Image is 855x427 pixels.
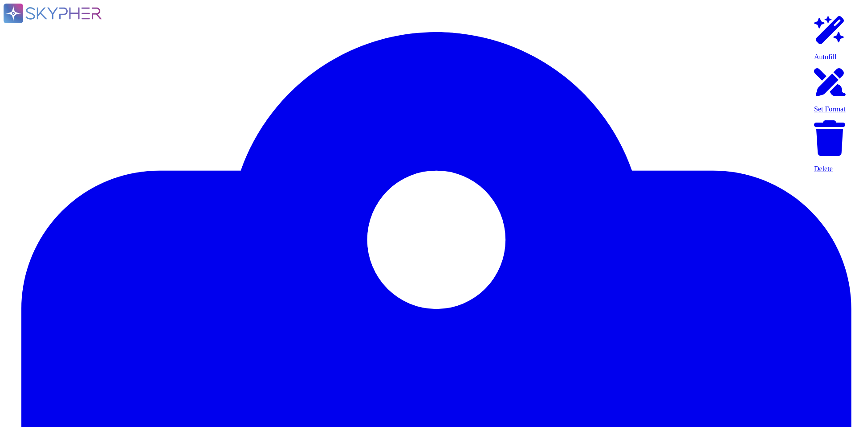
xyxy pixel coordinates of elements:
[814,105,846,113] p: Set Format
[814,165,846,173] p: Delete
[814,68,846,113] a: Set Format
[814,53,846,61] p: Autofill
[814,16,846,61] a: Autofill
[814,120,846,173] a: Delete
